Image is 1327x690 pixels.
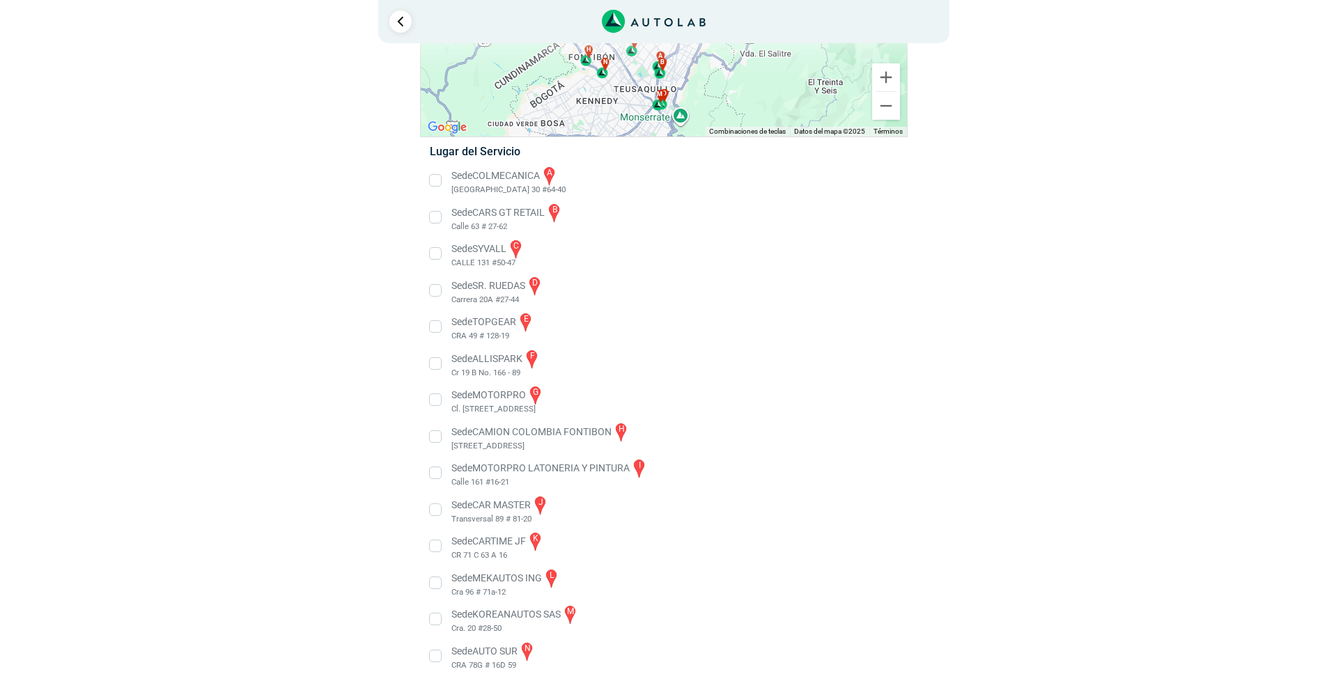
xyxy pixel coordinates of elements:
button: Reducir [872,92,900,120]
button: Ampliar [872,63,900,91]
span: d [662,89,666,98]
span: a [658,52,662,61]
a: Link al sitio de autolab [602,14,706,27]
span: b [660,58,665,68]
span: Datos del mapa ©2025 [794,127,865,135]
span: m [657,90,662,100]
img: Google [424,118,470,136]
h5: Lugar del Servicio [430,145,897,158]
span: n [603,58,607,68]
a: Abre esta zona en Google Maps (se abre en una nueva ventana) [424,118,470,136]
a: Ir al paso anterior [389,10,412,33]
span: h [587,45,591,55]
a: Términos (se abre en una nueva pestaña) [874,127,903,135]
button: Combinaciones de teclas [709,127,786,136]
span: k [632,36,636,45]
